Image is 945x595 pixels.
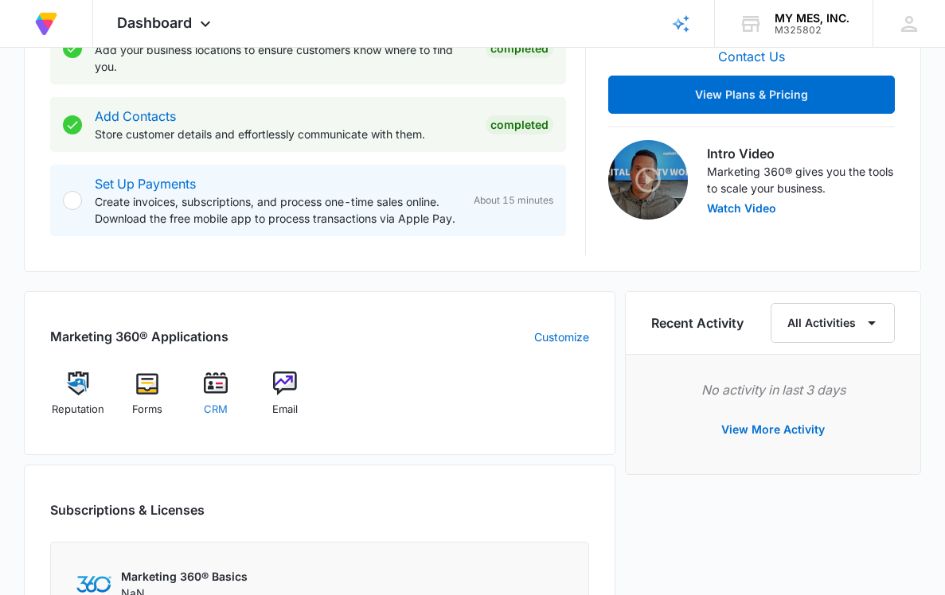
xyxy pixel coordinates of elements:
[76,576,111,593] img: Marketing 360 Logo
[474,193,553,208] span: About 15 minutes
[50,500,205,519] h2: Subscriptions & Licenses
[119,371,175,429] a: Forms
[651,380,895,399] p: No activity in last 3 days
[707,163,895,196] p: Marketing 360® gives you the tools to scale your business.
[705,410,841,449] button: View More Activity
[771,303,895,343] button: All Activities
[534,329,589,345] a: Customize
[608,140,688,220] img: Intro Video
[486,115,553,134] div: Completed
[95,193,462,227] p: Create invoices, subscriptions, and process one-time sales online. Download the free mobile app t...
[95,176,196,192] a: Set Up Payments
[775,12,849,25] div: account name
[702,37,801,76] button: Contact Us
[95,108,176,124] a: Add Contacts
[50,371,107,429] a: Reputation
[257,371,314,429] a: Email
[117,14,192,31] span: Dashboard
[707,203,776,214] button: Watch Video
[204,402,228,418] span: CRM
[95,41,474,75] p: Add your business locations to ensure customers know where to find you.
[608,76,895,114] button: View Plans & Pricing
[775,25,849,36] div: account id
[486,39,553,58] div: Completed
[272,402,298,418] span: Email
[95,126,474,142] p: Store customer details and effortlessly communicate with them.
[50,327,228,346] h2: Marketing 360® Applications
[121,568,248,585] p: Marketing 360® Basics
[52,402,104,418] span: Reputation
[707,144,895,163] h3: Intro Video
[132,402,162,418] span: Forms
[32,10,61,38] img: Volusion
[651,313,744,332] h6: Recent Activity
[188,371,244,429] a: CRM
